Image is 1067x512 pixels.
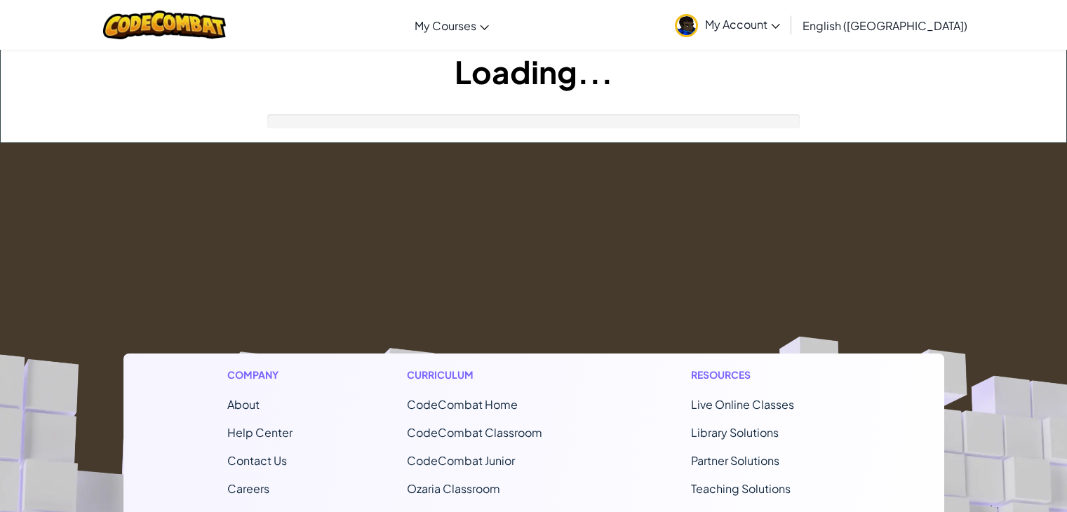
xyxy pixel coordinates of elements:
span: My Account [705,17,780,32]
a: English ([GEOGRAPHIC_DATA]) [796,6,974,44]
a: My Courses [408,6,496,44]
h1: Curriculum [407,368,577,382]
a: Teaching Solutions [691,481,791,496]
h1: Loading... [1,50,1066,93]
img: avatar [675,14,698,37]
a: About [227,397,260,412]
span: English ([GEOGRAPHIC_DATA]) [803,18,967,33]
a: CodeCombat Junior [407,453,515,468]
a: Live Online Classes [691,397,794,412]
a: My Account [668,3,787,47]
img: CodeCombat logo [103,11,226,39]
a: Partner Solutions [691,453,779,468]
a: Help Center [227,425,293,440]
a: CodeCombat Classroom [407,425,542,440]
span: My Courses [415,18,476,33]
h1: Resources [691,368,840,382]
a: Ozaria Classroom [407,481,500,496]
span: Contact Us [227,453,287,468]
a: Library Solutions [691,425,779,440]
h1: Company [227,368,293,382]
a: Careers [227,481,269,496]
span: CodeCombat Home [407,397,518,412]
